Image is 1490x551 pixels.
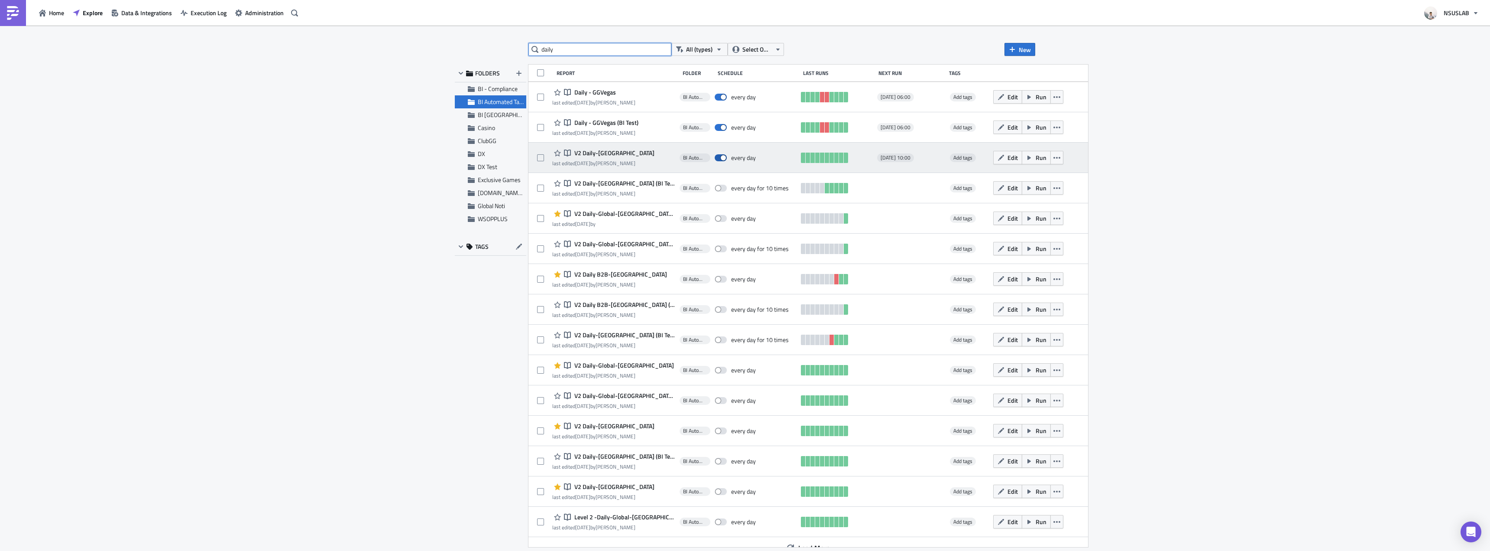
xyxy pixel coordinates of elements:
span: Casino [478,123,495,132]
div: every day [731,275,756,283]
div: every day [731,124,756,131]
span: V2 Daily-Global-Hungary (BI Test) [572,392,675,400]
span: BI - Compliance [478,84,518,93]
div: every day [731,215,756,222]
div: last edited by [552,221,675,227]
span: Edit [1007,365,1018,375]
span: V2 Daily-Germany [572,149,654,157]
span: Global Noti [478,201,505,210]
span: FOLDERS [475,69,500,77]
div: last edited by [PERSON_NAME] [552,130,638,136]
span: Run [1036,244,1046,253]
span: Edit [1007,153,1018,162]
div: last edited by [PERSON_NAME] [552,99,635,106]
span: Add tags [953,184,972,192]
span: WSOPPLUS [478,214,508,223]
span: Run [1036,305,1046,314]
button: Explore [68,6,107,20]
span: Edit [1007,456,1018,466]
span: Explore [83,8,103,17]
button: Run [1022,454,1051,468]
span: BI Automated Tableau Reporting [683,336,707,343]
time: 2025-05-08T15:07:57Z [575,463,590,471]
span: Run [1036,456,1046,466]
span: BI Toronto [478,110,540,119]
span: Run [1036,214,1046,223]
button: Edit [993,212,1022,225]
button: NSUSLAB [1419,3,1484,23]
div: last edited by [PERSON_NAME] [552,251,675,258]
span: V2 Daily-Global-Canada-ON (BI Test) [572,240,675,248]
input: Search Reports [528,43,671,56]
span: Add tags [953,366,972,374]
div: last edited by [PERSON_NAME] [552,494,654,500]
time: 2025-08-06T17:34:17Z [575,189,590,198]
button: Run [1022,212,1051,225]
button: Execution Log [176,6,231,20]
span: V2 Daily-Ukraine [572,422,654,430]
time: 2025-05-08T14:18:20Z [575,493,590,501]
span: V2 Daily-Global-Canada-ON [572,210,675,218]
div: last edited by [PERSON_NAME] [552,403,675,409]
button: Run [1022,181,1051,195]
div: last edited by [PERSON_NAME] [552,372,674,379]
div: Last Runs [803,70,874,76]
span: Add tags [953,93,972,101]
span: Run [1036,123,1046,132]
div: Open Intercom Messenger [1461,522,1481,542]
time: 2025-05-08T14:22:04Z [575,402,590,410]
div: last edited by [PERSON_NAME] [552,281,667,288]
div: every day for 10 times [731,184,789,192]
span: Add tags [953,427,972,435]
span: Edit [1007,123,1018,132]
a: Administration [231,6,288,20]
span: BI Automated Tableau Reporting [683,94,707,101]
span: Run [1036,487,1046,496]
span: DX Test [478,162,497,171]
button: Edit [993,303,1022,316]
span: Add tags [950,123,976,132]
span: V2 Daily B2B-Japan [572,271,667,278]
span: Edit [1007,274,1018,284]
div: last edited by [PERSON_NAME] [552,433,654,440]
time: 2025-05-12T07:15:33Z [575,220,590,228]
span: Run [1036,426,1046,435]
span: BI Automated Tableau Reporting [683,427,707,434]
div: every day for 10 times [731,245,789,253]
button: Home [35,6,68,20]
span: Run [1036,335,1046,344]
span: [DATE] 06:00 [881,124,910,131]
span: BI Automated Tableau Reporting [683,185,707,192]
span: Add tags [950,214,976,223]
span: Add tags [950,366,976,375]
span: Add tags [953,305,972,313]
span: BI Automated Tableau Reporting [683,458,707,465]
button: Edit [993,515,1022,528]
span: Edit [1007,517,1018,526]
span: V2 Daily-Global-Hungary [572,362,674,369]
span: Edit [1007,183,1018,192]
div: every day [731,427,756,435]
span: Run [1036,183,1046,192]
span: BI Automated Tableau Reporting [683,215,707,222]
span: Add tags [950,396,976,405]
span: TAGS [475,243,489,251]
img: PushMetrics [6,6,20,20]
span: Data & Integrations [121,8,172,17]
span: Add tags [953,214,972,222]
div: Report [557,70,678,76]
span: New [1019,45,1031,54]
time: 2025-05-08T14:36:43Z [575,372,590,380]
button: Edit [993,424,1022,437]
span: Run [1036,396,1046,405]
button: Run [1022,121,1051,134]
button: Run [1022,242,1051,255]
span: Execution Log [191,8,227,17]
span: DX [478,149,485,158]
div: Next Run [878,70,944,76]
span: Level 2 -Daily-Global-Poland (BI Test) [572,513,675,521]
div: every day for 10 times [731,306,789,313]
